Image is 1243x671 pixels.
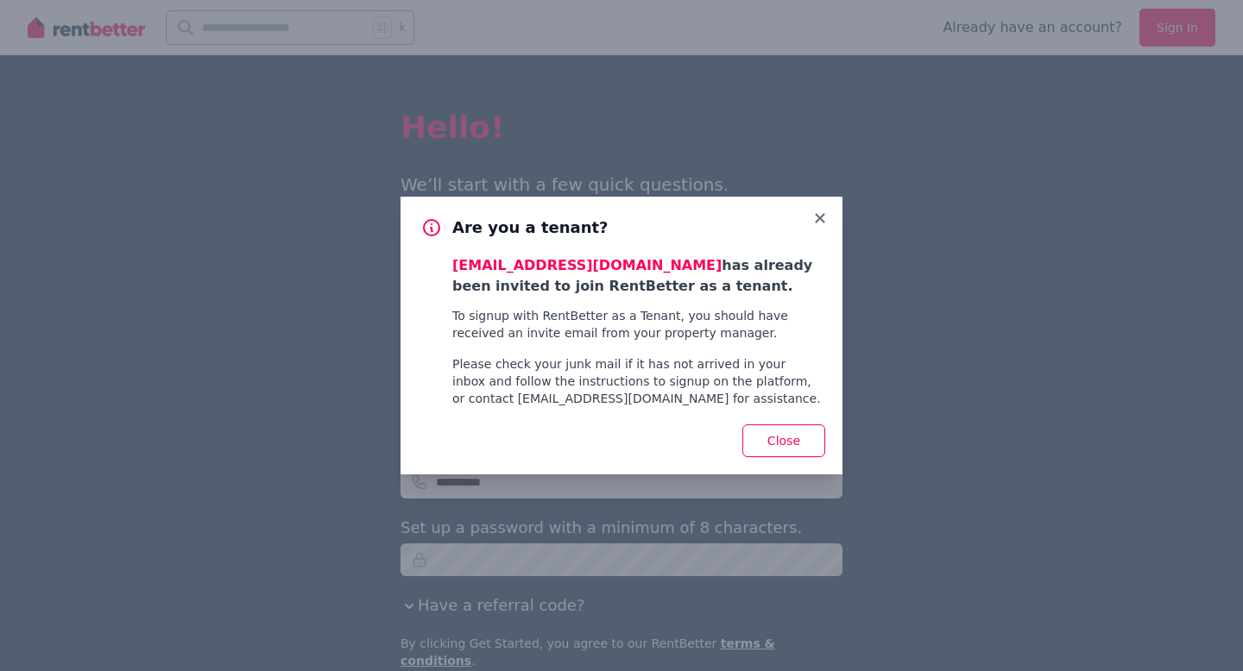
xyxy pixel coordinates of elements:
[452,307,822,342] p: To signup with RentBetter as a Tenant, you should have received an invite email from your propert...
[452,355,822,407] p: Please check your junk mail if it has not arrived in your inbox and follow the instructions to si...
[742,424,825,457] button: Close
[452,217,822,238] h3: Are you a tenant?
[452,257,722,273] span: [EMAIL_ADDRESS][DOMAIN_NAME]
[452,255,822,297] p: has already been invited to join RentBetter as a tenant.
[518,392,729,405] a: [EMAIL_ADDRESS][DOMAIN_NAME]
